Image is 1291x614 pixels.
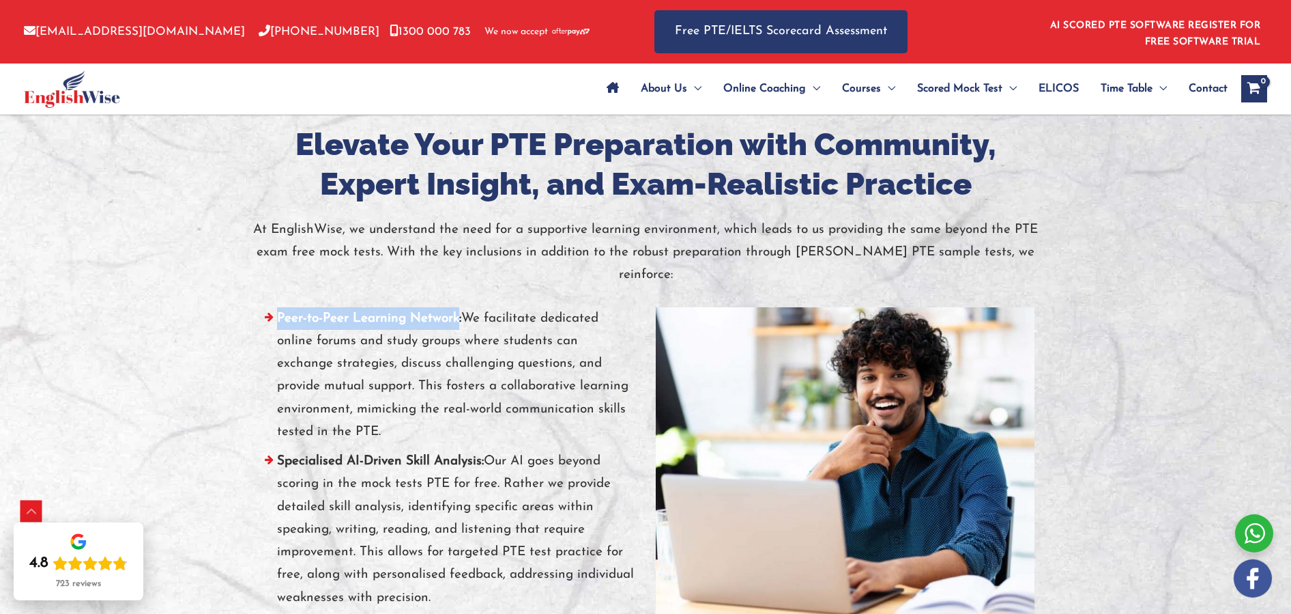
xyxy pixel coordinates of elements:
[29,554,128,573] div: Rating: 4.8 out of 5
[56,578,101,589] div: 723 reviews
[390,26,471,38] a: 1300 000 783
[831,65,906,113] a: CoursesMenu Toggle
[917,65,1002,113] span: Scored Mock Test
[806,65,820,113] span: Menu Toggle
[1050,20,1261,47] a: AI SCORED PTE SOFTWARE REGISTER FOR FREE SOFTWARE TRIAL
[259,26,379,38] a: [PHONE_NUMBER]
[277,312,461,325] strong: Peer-to-Peer Learning Network:
[1241,75,1267,102] a: View Shopping Cart, empty
[1178,65,1228,113] a: Contact
[1042,10,1267,54] aside: Header Widget 1
[484,25,548,39] span: We now accept
[257,307,635,451] li: We facilitate dedicated online forums and study groups where students can exchange strategies, di...
[1090,65,1178,113] a: Time TableMenu Toggle
[246,219,1045,287] p: At EnglishWise, we understand the need for a supportive learning environment, which leads to us p...
[842,65,881,113] span: Courses
[552,28,590,36] img: Afterpay-Logo
[1189,65,1228,113] span: Contact
[630,65,712,113] a: About UsMenu Toggle
[24,26,245,38] a: [EMAIL_ADDRESS][DOMAIN_NAME]
[712,65,831,113] a: Online CoachingMenu Toggle
[277,455,484,468] strong: Specialised AI-Driven Skill Analysis:
[1152,65,1167,113] span: Menu Toggle
[24,70,120,108] img: cropped-ew-logo
[596,65,1228,113] nav: Site Navigation: Main Menu
[1002,65,1017,113] span: Menu Toggle
[1101,65,1152,113] span: Time Table
[723,65,806,113] span: Online Coaching
[641,65,687,113] span: About Us
[654,10,908,53] a: Free PTE/IELTS Scorecard Assessment
[246,125,1045,205] h2: Elevate Your PTE Preparation with Community, Expert Insight, and Exam-Realistic Practice
[29,554,48,573] div: 4.8
[687,65,701,113] span: Menu Toggle
[881,65,895,113] span: Menu Toggle
[1234,559,1272,598] img: white-facebook.png
[1028,65,1090,113] a: ELICOS
[1039,65,1079,113] span: ELICOS
[906,65,1028,113] a: Scored Mock TestMenu Toggle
